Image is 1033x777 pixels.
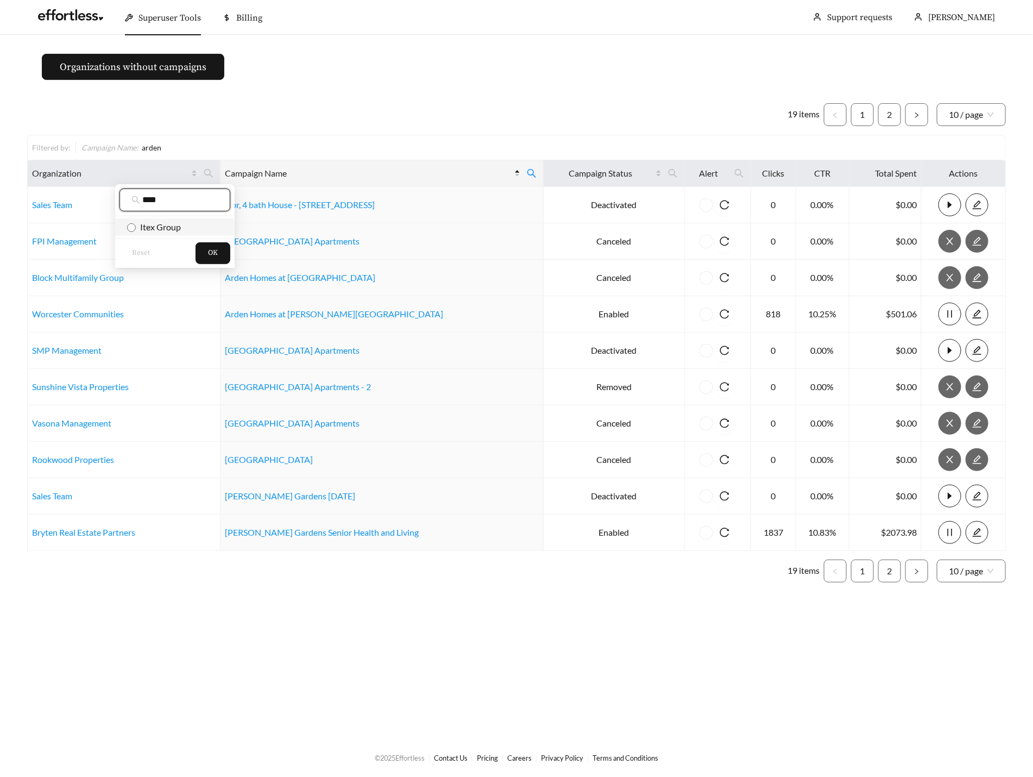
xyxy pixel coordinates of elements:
[796,260,849,296] td: 0.00%
[751,223,796,260] td: 0
[751,478,796,515] td: 0
[905,103,928,126] li: Next Page
[751,405,796,442] td: 0
[225,491,355,501] a: [PERSON_NAME] Gardens [DATE]
[824,103,847,126] li: Previous Page
[966,272,988,283] a: edit
[225,345,360,355] a: [GEOGRAPHIC_DATA] Apartments
[849,369,922,405] td: $0.00
[827,12,892,23] a: Support requests
[966,528,988,537] span: edit
[225,418,360,428] a: [GEOGRAPHIC_DATA] Apartments
[928,12,995,23] span: [PERSON_NAME]
[849,260,922,296] td: $0.00
[713,412,736,435] button: reload
[32,418,111,428] a: Vasona Management
[713,528,736,537] span: reload
[32,199,72,210] a: Sales Team
[225,272,375,283] a: Arden Homes at [GEOGRAPHIC_DATA]
[32,236,97,246] a: FPI Management
[434,754,468,762] a: Contact Us
[939,346,961,355] span: caret-right
[796,442,849,478] td: 0.00%
[713,418,736,428] span: reload
[713,303,736,325] button: reload
[713,266,736,289] button: reload
[832,568,839,575] span: left
[938,339,961,362] button: caret-right
[966,193,988,216] button: edit
[796,515,849,551] td: 10.83%
[32,272,124,283] a: Block Multifamily Group
[544,296,685,333] td: Enabled
[544,187,685,223] td: Deactivated
[966,418,988,428] a: edit
[196,242,230,264] button: OK
[966,266,988,289] button: edit
[966,375,988,398] button: edit
[751,187,796,223] td: 0
[713,230,736,253] button: reload
[544,260,685,296] td: Canceled
[751,333,796,369] td: 0
[713,273,736,283] span: reload
[939,200,961,210] span: caret-right
[849,160,922,187] th: Total Spent
[966,200,988,210] span: edit
[593,754,658,762] a: Terms and Conditions
[966,236,988,246] a: edit
[32,309,124,319] a: Worcester Communities
[938,193,961,216] button: caret-right
[32,167,189,180] span: Organization
[544,442,685,478] td: Canceled
[879,104,900,126] a: 2
[796,160,849,187] th: CTR
[751,515,796,551] td: 1837
[548,167,653,180] span: Campaign Status
[796,478,849,515] td: 0.00%
[713,193,736,216] button: reload
[878,103,901,126] li: 2
[949,104,994,126] span: 10 / page
[966,527,988,537] a: edit
[713,448,736,471] button: reload
[507,754,532,762] a: Careers
[544,369,685,405] td: Removed
[796,405,849,442] td: 0.00%
[664,165,682,182] span: search
[851,103,874,126] li: 1
[938,485,961,507] button: caret-right
[966,339,988,362] button: edit
[713,309,736,319] span: reload
[668,168,678,178] span: search
[966,346,988,355] span: edit
[966,454,988,465] a: edit
[966,521,988,544] button: edit
[966,412,988,435] button: edit
[966,199,988,210] a: edit
[849,223,922,260] td: $0.00
[42,54,224,80] button: Organizations without campaigns
[119,242,162,264] button: Reset
[136,222,181,232] span: Itex Group
[713,236,736,246] span: reload
[713,346,736,355] span: reload
[939,528,961,537] span: pause
[751,160,796,187] th: Clicks
[225,527,419,537] a: [PERSON_NAME] Gardens Senior Health and Living
[32,142,75,153] div: Filtered by:
[544,478,685,515] td: Deactivated
[966,381,988,392] a: edit
[751,369,796,405] td: 0
[966,448,988,471] button: edit
[796,296,849,333] td: 10.25%
[208,248,218,259] span: OK
[849,405,922,442] td: $0.00
[751,296,796,333] td: 818
[225,167,512,180] span: Campaign Name
[225,381,371,392] a: [GEOGRAPHIC_DATA] Apartments - 2
[796,223,849,260] td: 0.00%
[824,560,847,582] button: left
[796,369,849,405] td: 0.00%
[544,333,685,369] td: Deactivated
